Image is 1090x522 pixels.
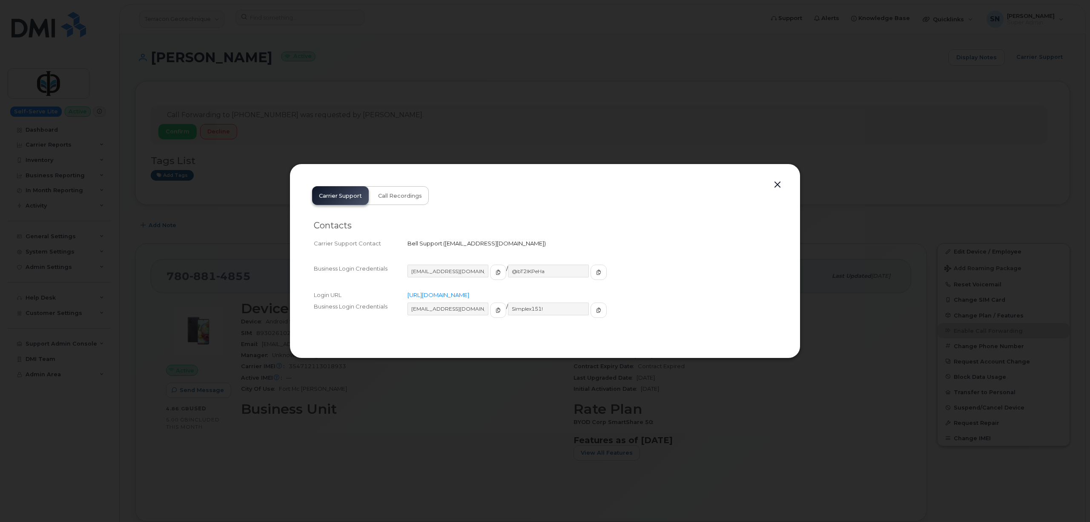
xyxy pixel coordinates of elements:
h2: Contacts [314,220,776,231]
div: Business Login Credentials [314,265,407,288]
button: copy to clipboard [591,265,607,280]
button: copy to clipboard [490,303,506,318]
span: Bell Support [407,240,442,247]
div: Business Login Credentials [314,303,407,326]
a: [URL][DOMAIN_NAME] [407,291,469,298]
span: Call Recordings [378,193,422,199]
div: Login URL [314,291,407,299]
div: / [407,265,776,288]
button: copy to clipboard [591,303,607,318]
div: Carrier Support Contact [314,239,407,248]
button: copy to clipboard [490,265,506,280]
div: / [407,303,776,326]
span: [EMAIL_ADDRESS][DOMAIN_NAME] [445,240,544,247]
